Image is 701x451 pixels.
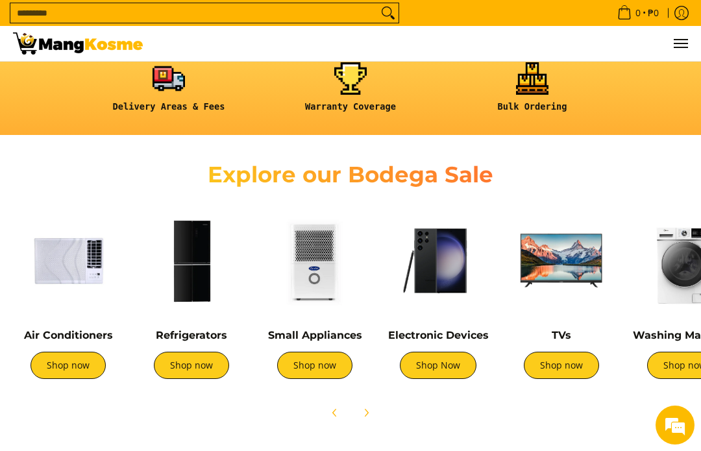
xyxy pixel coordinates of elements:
[321,398,349,427] button: Previous
[388,329,489,341] a: Electronic Devices
[13,32,143,55] img: Mang Kosme: Your Home Appliances Warehouse Sale Partner!
[277,352,352,379] a: Shop now
[6,308,247,353] textarea: Type your message and hit 'Enter'
[156,26,688,61] ul: Customer Navigation
[154,352,229,379] a: Shop now
[552,329,571,341] a: TVs
[84,62,253,122] a: <h6><strong>Delivery Areas & Fees</strong></h6>
[136,206,247,316] img: Refrigerators
[260,206,370,316] img: Small Appliances
[633,8,643,18] span: 0
[13,206,123,316] img: Air Conditioners
[213,6,244,38] div: Minimize live chat window
[352,398,380,427] button: Next
[266,62,435,122] a: <h6><strong>Warranty Coverage</strong></h6>
[68,73,218,90] div: Chat with us now
[75,140,179,271] span: We're online!
[524,352,599,379] a: Shop now
[506,206,617,316] img: TVs
[268,329,362,341] a: Small Appliances
[646,8,661,18] span: ₱0
[383,206,493,316] img: Electronic Devices
[448,62,617,122] a: <h6><strong>Bulk Ordering</strong></h6>
[185,161,516,189] h2: Explore our Bodega Sale
[613,6,663,20] span: •
[378,3,399,23] button: Search
[24,329,113,341] a: Air Conditioners
[672,26,688,61] button: Menu
[156,329,227,341] a: Refrigerators
[156,26,688,61] nav: Main Menu
[31,352,106,379] a: Shop now
[400,352,476,379] a: Shop Now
